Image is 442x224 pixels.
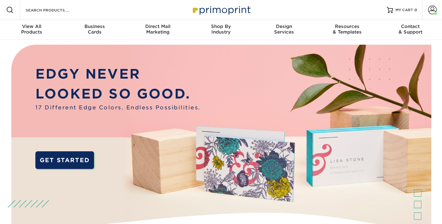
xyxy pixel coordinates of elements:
span: MY CART [395,7,413,13]
span: Business [63,24,126,29]
div: Marketing [126,24,189,35]
span: 17 Different Edge Colors. Endless Possibilities. [35,104,201,112]
p: LOOKED SO GOOD. [35,84,201,104]
div: & Support [379,24,442,35]
div: Services [253,24,316,35]
div: Industry [189,24,252,35]
a: Shop ByIndustry [189,20,252,40]
a: Resources& Templates [316,20,379,40]
span: Shop By [189,24,252,29]
a: BusinessCards [63,20,126,40]
a: Direct MailMarketing [126,20,189,40]
img: Primoprint [190,3,252,16]
div: & Templates [316,24,379,35]
span: Direct Mail [126,24,189,29]
div: Cards [63,24,126,35]
a: Contact& Support [379,20,442,40]
span: 0 [414,8,417,12]
input: SEARCH PRODUCTS..... [25,6,86,14]
span: Design [253,24,316,29]
a: GET STARTED [35,151,94,169]
iframe: Google Customer Reviews [391,207,442,224]
a: DesignServices [253,20,316,40]
span: Contact [379,24,442,29]
span: Resources [316,24,379,29]
p: EDGY NEVER [35,64,201,84]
